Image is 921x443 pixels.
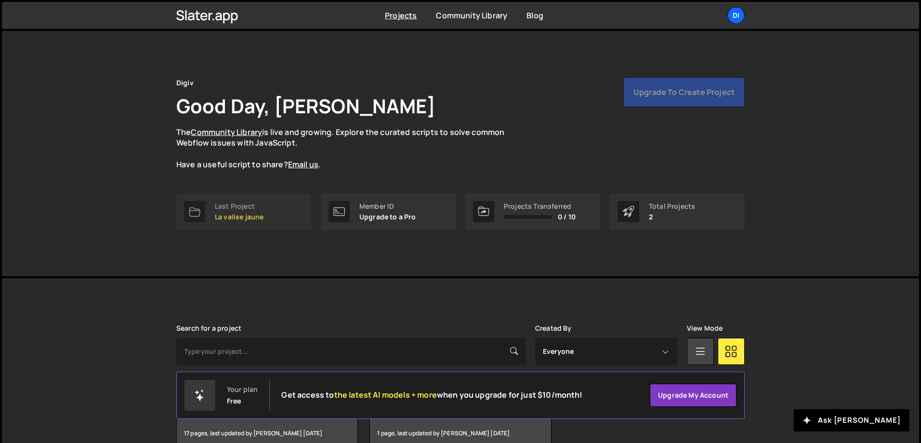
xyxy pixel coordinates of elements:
a: Community Library [191,127,262,137]
a: Upgrade my account [650,384,737,407]
div: Your plan [227,386,258,393]
span: the latest AI models + more [334,389,437,400]
div: Member ID [359,202,416,210]
p: The is live and growing. Explore the curated scripts to solve common Webflow issues with JavaScri... [176,127,523,170]
label: Created By [535,324,572,332]
a: Community Library [436,10,507,21]
h2: Get access to when you upgrade for just $10/month! [281,390,582,400]
button: Ask [PERSON_NAME] [794,409,909,431]
a: Di [727,7,745,24]
input: Type your project... [176,338,526,365]
p: 2 [649,213,695,221]
label: Search for a project [176,324,241,332]
p: La valise jaune [215,213,263,221]
div: Free [227,397,241,405]
a: Projects [385,10,417,21]
a: Last Project La valise jaune [176,193,311,230]
label: View Mode [687,324,723,332]
div: Digiv [176,77,194,89]
div: Projects Transferred [504,202,576,210]
p: Upgrade to a Pro [359,213,416,221]
h1: Good Day, [PERSON_NAME] [176,93,435,119]
a: Blog [526,10,543,21]
div: Total Projects [649,202,695,210]
span: 0 / 10 [558,213,576,221]
div: Last Project [215,202,263,210]
a: Email us [288,159,318,170]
